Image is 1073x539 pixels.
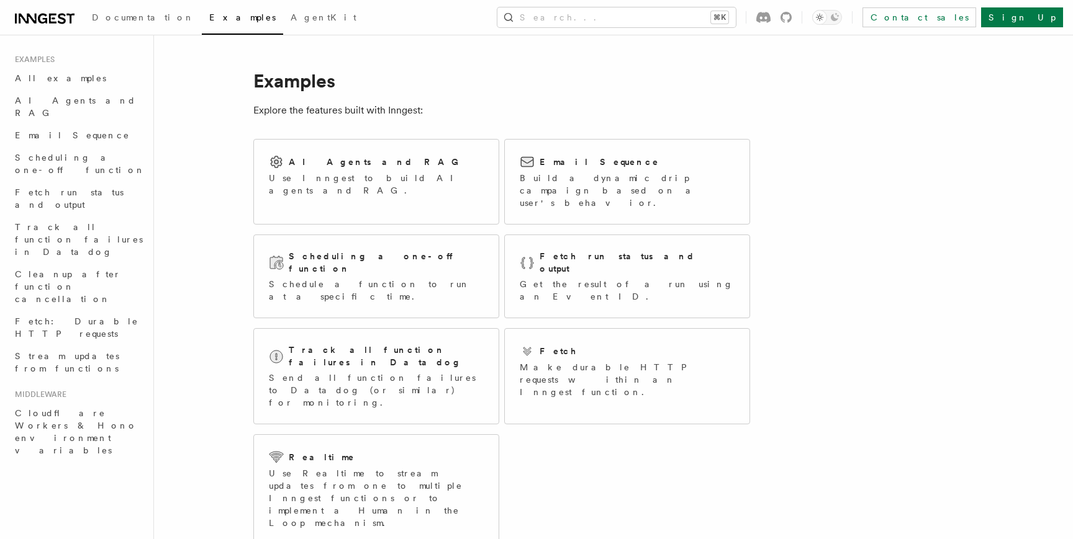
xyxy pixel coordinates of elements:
button: Search...⌘K [497,7,736,27]
span: Cleanup after function cancellation [15,269,121,304]
h2: Track all function failures in Datadog [289,344,484,368]
a: AI Agents and RAGUse Inngest to build AI agents and RAG. [253,139,499,225]
a: Cleanup after function cancellation [10,263,146,310]
a: Fetch: Durable HTTP requests [10,310,146,345]
h2: Email Sequence [540,156,659,168]
span: Examples [10,55,55,65]
a: Track all function failures in Datadog [10,216,146,263]
h2: Realtime [289,451,355,463]
kbd: ⌘K [711,11,728,24]
a: AgentKit [283,4,364,33]
span: Email Sequence [15,130,130,140]
span: Stream updates from functions [15,351,119,373]
a: Scheduling a one-off function [10,146,146,181]
a: Track all function failures in DatadogSend all function failures to Datadog (or similar) for moni... [253,328,499,424]
a: Contact sales [862,7,976,27]
button: Toggle dark mode [812,10,842,25]
span: Scheduling a one-off function [15,153,145,175]
p: Make durable HTTP requests within an Inngest function. [520,361,735,398]
p: Send all function failures to Datadog (or similar) for monitoring. [269,372,484,409]
h2: Fetch [540,345,577,357]
a: AI Agents and RAG [10,89,146,124]
h2: AI Agents and RAG [289,156,465,168]
a: Fetch run status and output [10,181,146,216]
p: Get the result of a run using an Event ID. [520,278,735,303]
span: AI Agents and RAG [15,96,136,118]
span: Cloudflare Workers & Hono environment variables [15,408,137,455]
a: Scheduling a one-off functionSchedule a function to run at a specific time. [253,234,499,318]
a: Fetch run status and outputGet the result of a run using an Event ID. [504,234,750,318]
p: Use Inngest to build AI agents and RAG. [269,172,484,197]
span: Fetch run status and output [15,187,124,210]
p: Build a dynamic drip campaign based on a user's behavior. [520,172,735,209]
a: Email SequenceBuild a dynamic drip campaign based on a user's behavior. [504,139,750,225]
span: AgentKit [291,12,356,22]
a: Sign Up [981,7,1063,27]
a: Stream updates from functions [10,345,146,380]
span: Middleware [10,390,66,399]
span: All examples [15,73,106,83]
a: FetchMake durable HTTP requests within an Inngest function. [504,328,750,424]
a: All examples [10,67,146,89]
p: Use Realtime to stream updates from one to multiple Inngest functions or to implement a Human in ... [269,467,484,529]
a: Cloudflare Workers & Hono environment variables [10,402,146,461]
h2: Fetch run status and output [540,250,735,275]
h2: Scheduling a one-off function [289,250,484,275]
a: Documentation [84,4,202,33]
a: Email Sequence [10,124,146,146]
p: Explore the features built with Inngest: [253,102,750,119]
h1: Examples [253,69,750,92]
span: Fetch: Durable HTTP requests [15,316,138,339]
span: Documentation [92,12,194,22]
p: Schedule a function to run at a specific time. [269,278,484,303]
span: Track all function failures in Datadog [15,222,143,257]
a: Examples [202,4,283,35]
span: Examples [209,12,276,22]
